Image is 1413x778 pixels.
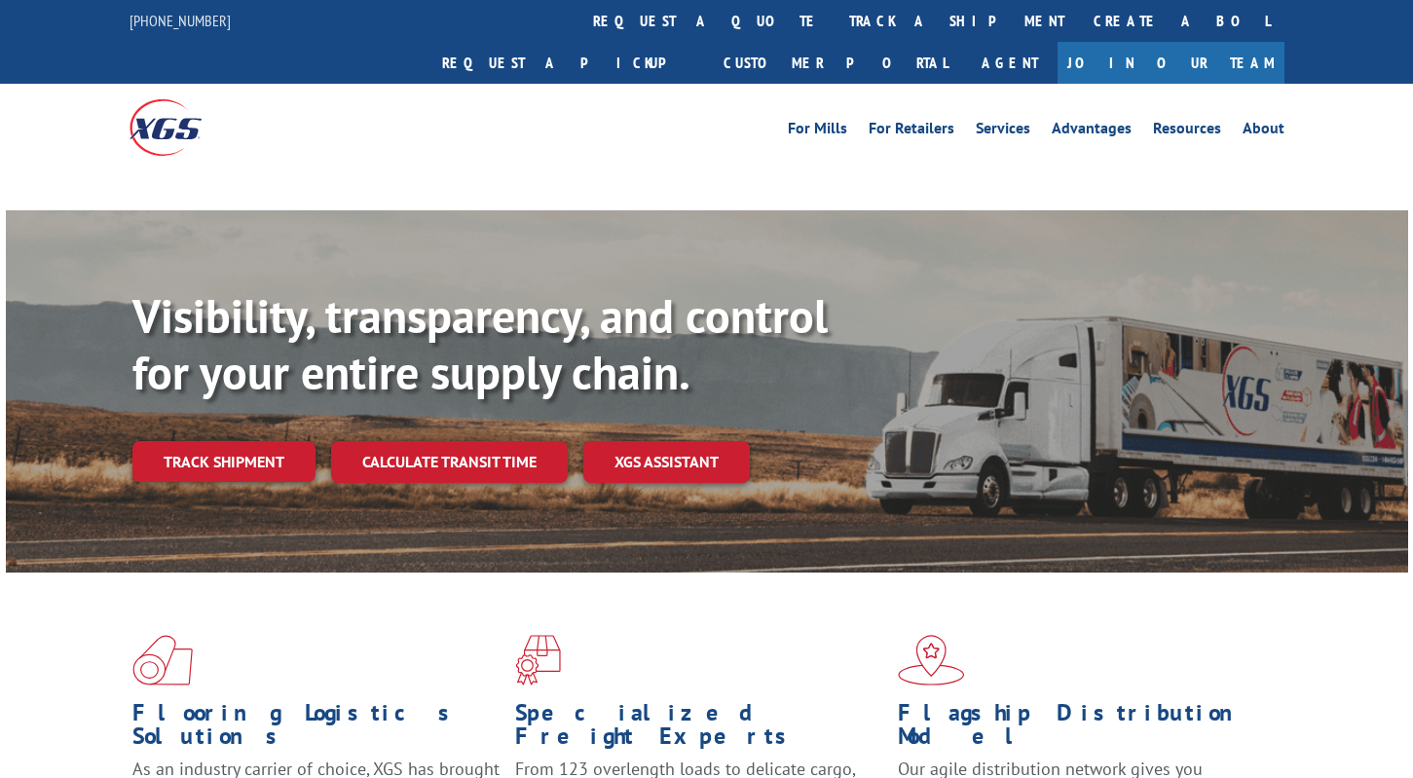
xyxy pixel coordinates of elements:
[1052,121,1132,142] a: Advantages
[898,701,1266,758] h1: Flagship Distribution Model
[1153,121,1221,142] a: Resources
[515,635,561,685] img: xgs-icon-focused-on-flooring-red
[130,11,231,30] a: [PHONE_NUMBER]
[331,441,568,483] a: Calculate transit time
[132,285,828,402] b: Visibility, transparency, and control for your entire supply chain.
[788,121,847,142] a: For Mills
[1243,121,1284,142] a: About
[898,635,965,685] img: xgs-icon-flagship-distribution-model-red
[132,635,193,685] img: xgs-icon-total-supply-chain-intelligence-red
[869,121,954,142] a: For Retailers
[709,42,962,84] a: Customer Portal
[515,701,883,758] h1: Specialized Freight Experts
[1058,42,1284,84] a: Join Our Team
[962,42,1058,84] a: Agent
[976,121,1030,142] a: Services
[583,441,750,483] a: XGS ASSISTANT
[132,441,316,482] a: Track shipment
[428,42,709,84] a: Request a pickup
[132,701,501,758] h1: Flooring Logistics Solutions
